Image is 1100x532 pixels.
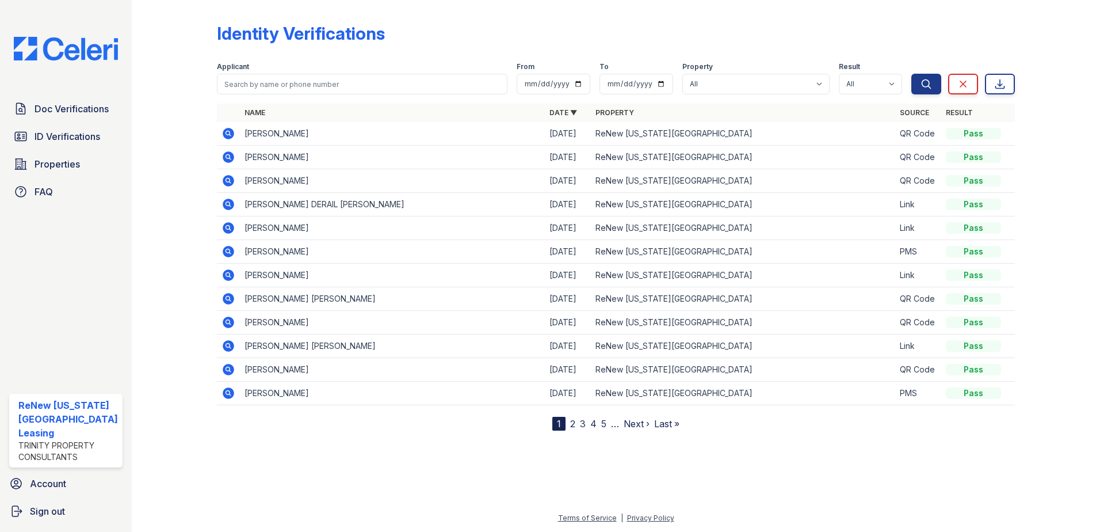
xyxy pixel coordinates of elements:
div: Pass [946,199,1001,210]
a: Name [245,108,265,117]
td: QR Code [895,122,941,146]
a: Date ▼ [549,108,577,117]
td: [PERSON_NAME] [240,122,545,146]
td: [PERSON_NAME] [240,311,545,335]
div: Pass [946,151,1001,163]
td: [DATE] [545,193,591,216]
div: Pass [946,246,1001,257]
a: Doc Verifications [9,97,123,120]
a: 5 [601,418,606,430]
td: ReNew [US_STATE][GEOGRAPHIC_DATA] [591,335,896,358]
a: 2 [570,418,575,430]
a: Privacy Policy [627,514,674,522]
td: [PERSON_NAME] [240,264,545,287]
td: [PERSON_NAME] [PERSON_NAME] [240,335,545,358]
td: [DATE] [545,382,591,405]
td: QR Code [895,287,941,311]
a: Next › [624,418,650,430]
td: [DATE] [545,216,591,240]
a: 4 [590,418,597,430]
td: PMS [895,240,941,264]
div: Pass [946,128,1001,139]
td: Link [895,264,941,287]
a: Terms of Service [558,514,617,522]
div: Pass [946,222,1001,234]
span: FAQ [35,185,53,199]
td: [PERSON_NAME] DERAIL [PERSON_NAME] [240,193,545,216]
label: To [599,62,609,71]
td: [DATE] [545,122,591,146]
td: QR Code [895,169,941,193]
div: 1 [552,417,566,431]
td: QR Code [895,311,941,335]
td: ReNew [US_STATE][GEOGRAPHIC_DATA] [591,146,896,169]
td: Link [895,216,941,240]
td: [PERSON_NAME] [PERSON_NAME] [240,287,545,311]
td: [PERSON_NAME] [240,169,545,193]
td: ReNew [US_STATE][GEOGRAPHIC_DATA] [591,122,896,146]
td: [DATE] [545,146,591,169]
input: Search by name or phone number [217,74,508,94]
td: [DATE] [545,311,591,335]
td: ReNew [US_STATE][GEOGRAPHIC_DATA] [591,264,896,287]
label: Property [682,62,713,71]
td: [DATE] [545,287,591,311]
td: QR Code [895,358,941,382]
span: … [611,417,619,431]
td: ReNew [US_STATE][GEOGRAPHIC_DATA] [591,382,896,405]
div: Pass [946,340,1001,352]
span: Sign out [30,504,65,518]
span: ID Verifications [35,130,100,143]
div: Pass [946,364,1001,375]
img: CE_Logo_Blue-a8612792a0a2168367f1c8372b55b34899dd931a85d93a1a3d3e32e68fde9ad4.png [5,37,127,60]
a: FAQ [9,180,123,203]
label: Result [839,62,860,71]
td: ReNew [US_STATE][GEOGRAPHIC_DATA] [591,358,896,382]
td: ReNew [US_STATE][GEOGRAPHIC_DATA] [591,311,896,335]
td: [PERSON_NAME] [240,382,545,405]
a: Source [900,108,929,117]
td: ReNew [US_STATE][GEOGRAPHIC_DATA] [591,240,896,264]
td: [DATE] [545,358,591,382]
a: Property [595,108,634,117]
td: [PERSON_NAME] [240,240,545,264]
a: Last » [654,418,679,430]
span: Doc Verifications [35,102,109,116]
label: From [517,62,534,71]
a: Account [5,472,127,495]
td: [PERSON_NAME] [240,146,545,169]
td: ReNew [US_STATE][GEOGRAPHIC_DATA] [591,169,896,193]
div: Pass [946,293,1001,305]
td: QR Code [895,146,941,169]
td: [DATE] [545,335,591,358]
div: Trinity Property Consultants [18,440,118,463]
span: Properties [35,157,80,171]
td: ReNew [US_STATE][GEOGRAPHIC_DATA] [591,287,896,311]
span: Account [30,477,66,491]
a: ID Verifications [9,125,123,148]
div: Pass [946,175,1001,187]
a: 3 [580,418,586,430]
a: Properties [9,153,123,176]
a: Result [946,108,973,117]
td: Link [895,193,941,216]
div: ReNew [US_STATE][GEOGRAPHIC_DATA] Leasing [18,398,118,440]
div: Pass [946,269,1001,281]
div: | [621,514,623,522]
td: [PERSON_NAME] [240,216,545,240]
div: Pass [946,317,1001,328]
td: [DATE] [545,169,591,193]
td: [DATE] [545,240,591,264]
td: [PERSON_NAME] [240,358,545,382]
label: Applicant [217,62,249,71]
div: Pass [946,387,1001,399]
div: Identity Verifications [217,23,385,44]
td: ReNew [US_STATE][GEOGRAPHIC_DATA] [591,216,896,240]
td: Link [895,335,941,358]
td: [DATE] [545,264,591,287]
td: PMS [895,382,941,405]
td: ReNew [US_STATE][GEOGRAPHIC_DATA] [591,193,896,216]
a: Sign out [5,500,127,523]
